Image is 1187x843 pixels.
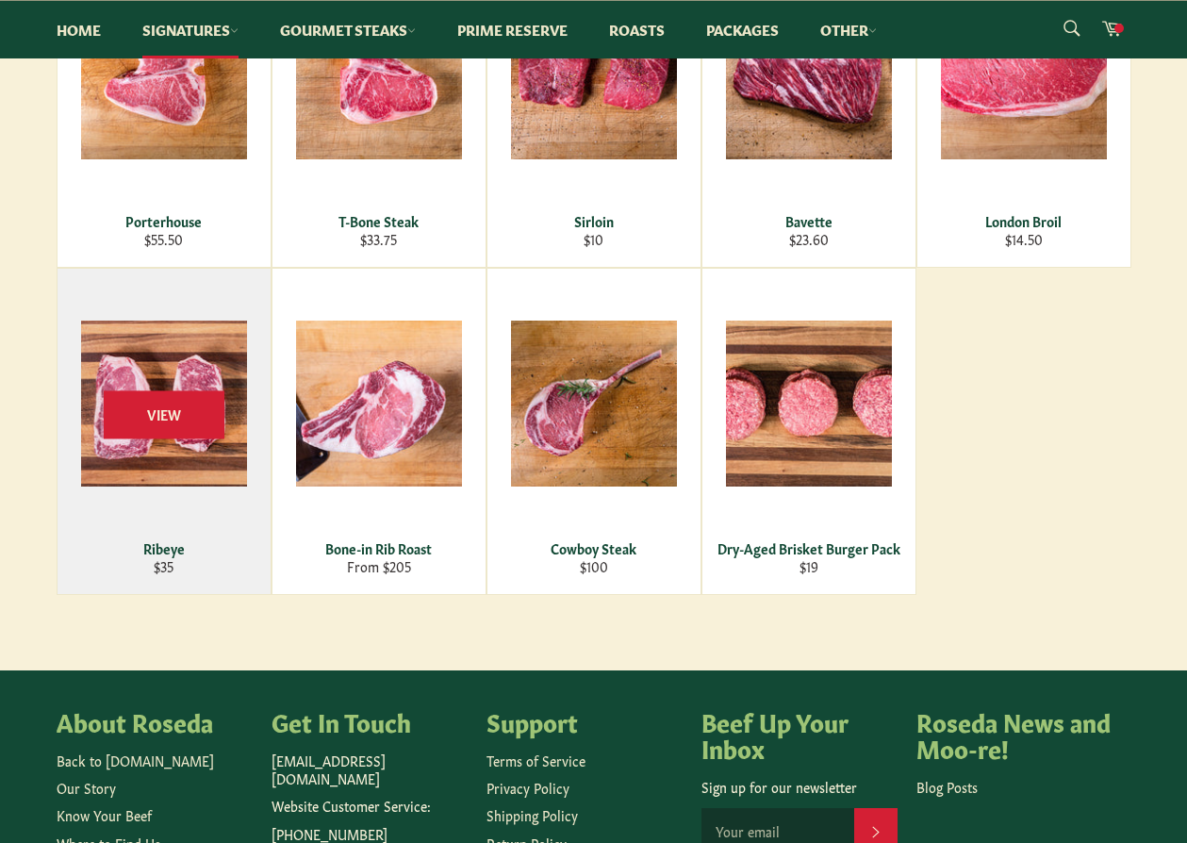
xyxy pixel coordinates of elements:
h4: Beef Up Your Inbox [701,708,898,760]
div: Ribeye [69,539,258,557]
p: [EMAIL_ADDRESS][DOMAIN_NAME] [272,752,468,788]
a: Blog Posts [916,777,978,796]
a: Terms of Service [486,751,585,769]
a: Our Story [57,778,116,797]
div: Bone-in Rib Roast [284,539,473,557]
div: Dry-Aged Brisket Burger Pack [714,539,903,557]
a: Packages [687,1,798,58]
div: $14.50 [929,230,1118,248]
a: Ribeye Ribeye $35 View [57,268,272,595]
a: Shipping Policy [486,805,578,824]
div: Bavette [714,212,903,230]
a: Other [801,1,896,58]
div: $10 [499,230,688,248]
div: $55.50 [69,230,258,248]
a: Signatures [124,1,257,58]
div: T-Bone Steak [284,212,473,230]
a: Dry-Aged Brisket Burger Pack Dry-Aged Brisket Burger Pack $19 [701,268,916,595]
img: Cowboy Steak [511,321,677,487]
div: Cowboy Steak [499,539,688,557]
a: Cowboy Steak Cowboy Steak $100 [486,268,701,595]
a: Roasts [590,1,684,58]
a: Home [38,1,120,58]
a: Know Your Beef [57,805,152,824]
div: $23.60 [714,230,903,248]
a: Prime Reserve [438,1,586,58]
div: Porterhouse [69,212,258,230]
a: Privacy Policy [486,778,569,797]
img: Bone-in Rib Roast [296,321,462,487]
h4: Get In Touch [272,708,468,735]
h4: Support [486,708,683,735]
div: From $205 [284,557,473,575]
div: $100 [499,557,688,575]
h4: Roseda News and Moo-re! [916,708,1113,760]
p: Website Customer Service: [272,797,468,815]
p: Sign up for our newsletter [701,778,898,796]
span: View [104,390,224,438]
div: $19 [714,557,903,575]
img: Dry-Aged Brisket Burger Pack [726,321,892,487]
a: Back to [DOMAIN_NAME] [57,751,214,769]
a: Bone-in Rib Roast Bone-in Rib Roast From $205 [272,268,486,595]
div: London Broil [929,212,1118,230]
div: $33.75 [284,230,473,248]
a: Gourmet Steaks [261,1,435,58]
div: Sirloin [499,212,688,230]
h4: About Roseda [57,708,253,735]
p: [PHONE_NUMBER] [272,825,468,843]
